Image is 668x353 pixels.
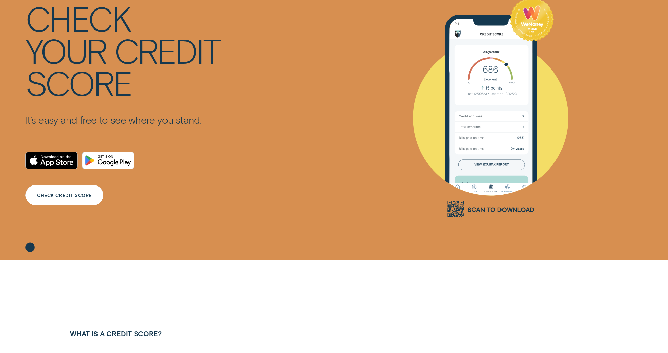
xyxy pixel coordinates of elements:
[82,152,135,169] a: Android App on Google Play
[37,193,92,197] div: CHECK CREDIT SCORE
[25,185,103,205] a: CHECK CREDIT SCORE
[25,152,78,169] a: Download on the App Store
[25,114,219,126] p: It’s easy and free to see where you stand.
[25,66,131,98] div: score
[25,34,106,66] div: your
[25,2,130,34] div: Check
[66,330,245,338] h4: What is a Credit Score?
[25,2,219,99] h4: Check your credit score
[114,34,219,66] div: credit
